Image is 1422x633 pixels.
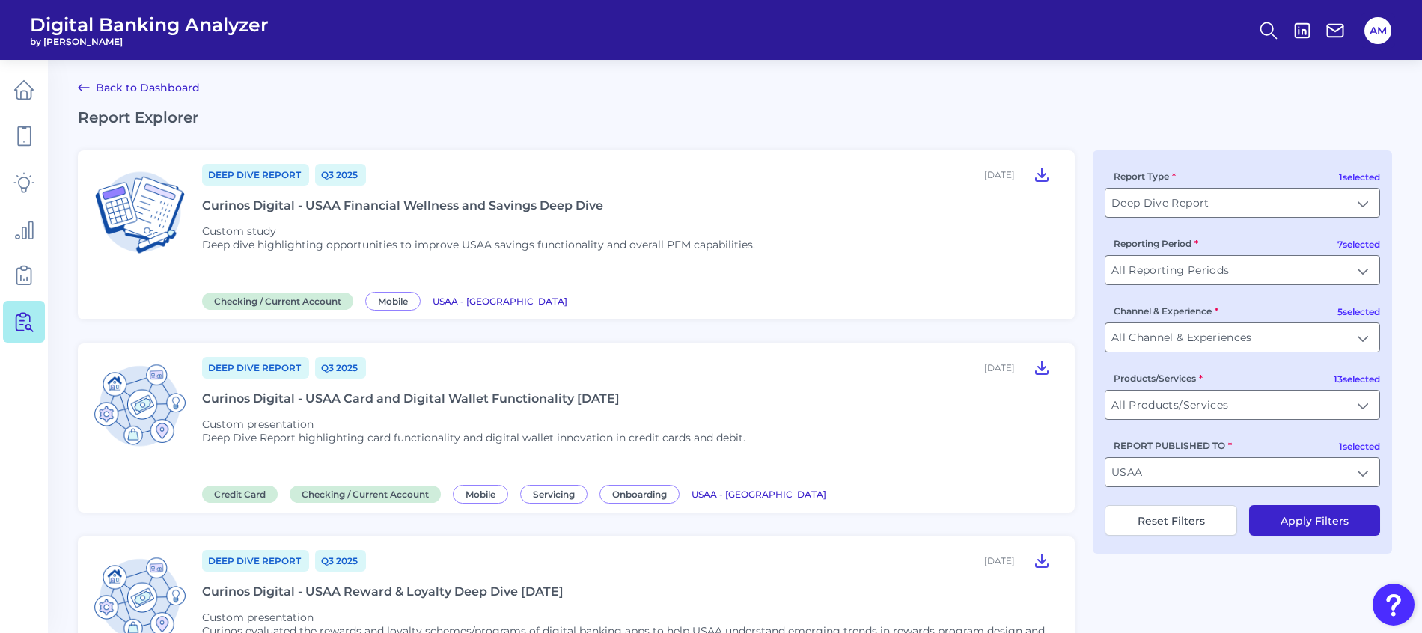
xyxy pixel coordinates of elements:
a: Mobile [365,293,427,308]
div: Curinos Digital - USAA Financial Wellness and Savings Deep Dive [202,198,603,212]
div: [DATE] [984,169,1015,180]
button: Curinos Digital - USAA Card and Digital Wallet Functionality August 2025 [1027,355,1057,379]
span: Onboarding [599,485,680,504]
label: REPORT PUBLISHED TO [1114,440,1232,451]
a: Servicing [520,486,593,501]
button: Reset Filters [1105,505,1237,536]
span: USAA - [GEOGRAPHIC_DATA] [692,489,826,500]
a: Q3 2025 [315,550,366,572]
span: Mobile [453,485,508,504]
label: Reporting Period [1114,238,1198,249]
a: USAA - [GEOGRAPHIC_DATA] [692,486,826,501]
a: Onboarding [599,486,686,501]
span: Credit Card [202,486,278,503]
a: Checking / Current Account [202,293,359,308]
img: Checking / Current Account [90,162,190,263]
a: Deep Dive Report [202,357,309,379]
img: Credit Card [90,355,190,456]
span: USAA - [GEOGRAPHIC_DATA] [433,296,567,307]
span: Checking / Current Account [202,293,353,310]
span: Custom presentation [202,418,314,431]
span: Servicing [520,485,588,504]
a: Checking / Current Account [290,486,447,501]
div: [DATE] [984,555,1015,566]
div: [DATE] [984,362,1015,373]
div: Curinos Digital - USAA Reward & Loyalty Deep Dive [DATE] [202,584,564,599]
p: Deep Dive Report highlighting card functionality and digital wallet innovation in credit cards an... [202,431,745,444]
a: Back to Dashboard [78,79,200,97]
label: Channel & Experience [1114,305,1218,316]
span: Mobile [365,292,421,311]
span: Custom presentation [202,611,314,624]
label: Products/Services [1114,373,1203,384]
button: Curinos Digital - USAA Financial Wellness and Savings Deep Dive [1027,162,1057,186]
span: by [PERSON_NAME] [30,36,269,47]
a: Deep Dive Report [202,550,309,572]
div: Curinos Digital - USAA Card and Digital Wallet Functionality [DATE] [202,391,620,406]
span: Checking / Current Account [290,486,441,503]
span: Digital Banking Analyzer [30,13,269,36]
label: Report Type [1114,171,1176,182]
a: Q3 2025 [315,164,366,186]
button: AM [1364,17,1391,44]
button: Open Resource Center [1373,584,1415,626]
h2: Report Explorer [78,108,1392,126]
a: USAA - [GEOGRAPHIC_DATA] [433,293,567,308]
a: Mobile [453,486,514,501]
p: Deep dive highlighting opportunities to improve USAA savings functionality and overall PFM capabi... [202,238,755,251]
button: Apply Filters [1249,505,1380,536]
a: Q3 2025 [315,357,366,379]
a: Credit Card [202,486,284,501]
button: Curinos Digital - USAA Reward & Loyalty Deep Dive July 2025 [1027,548,1057,572]
span: Custom study [202,224,276,238]
a: Deep Dive Report [202,164,309,186]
